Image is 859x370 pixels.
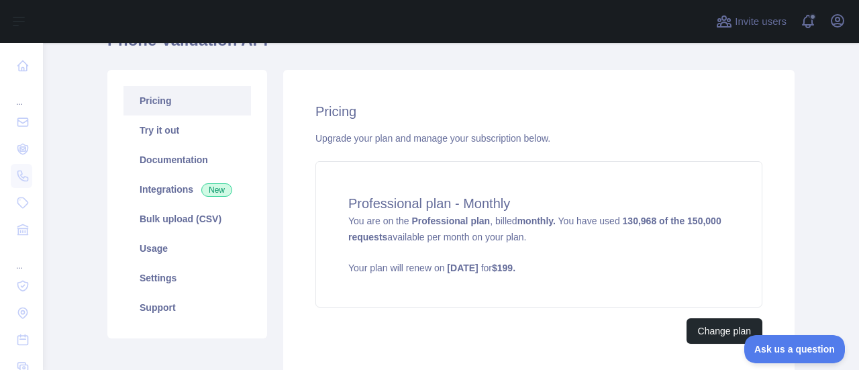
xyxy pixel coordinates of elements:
button: Invite users [713,11,789,32]
a: Integrations New [123,175,251,204]
span: You are on the , billed You have used available per month on your plan. [348,216,729,275]
a: Usage [123,234,251,263]
a: Bulk upload (CSV) [123,204,251,234]
button: Change plan [687,318,762,344]
div: ... [11,244,32,271]
span: New [201,183,232,197]
iframe: Toggle Customer Support [744,335,846,363]
strong: [DATE] [447,263,478,273]
a: Support [123,293,251,322]
h2: Pricing [315,102,762,121]
strong: Professional plan [411,216,490,226]
h1: Phone Validation API [107,30,795,62]
a: Settings [123,263,251,293]
div: ... [11,81,32,107]
a: Documentation [123,145,251,175]
strong: 130,968 of the 150,000 requests [348,216,721,242]
strong: monthly. [517,216,556,226]
p: Your plan will renew on for [348,261,729,275]
a: Try it out [123,115,251,145]
span: Invite users [735,14,787,30]
strong: $ 199 . [492,263,515,273]
h4: Professional plan - Monthly [348,194,729,213]
a: Pricing [123,86,251,115]
div: Upgrade your plan and manage your subscription below. [315,132,762,145]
